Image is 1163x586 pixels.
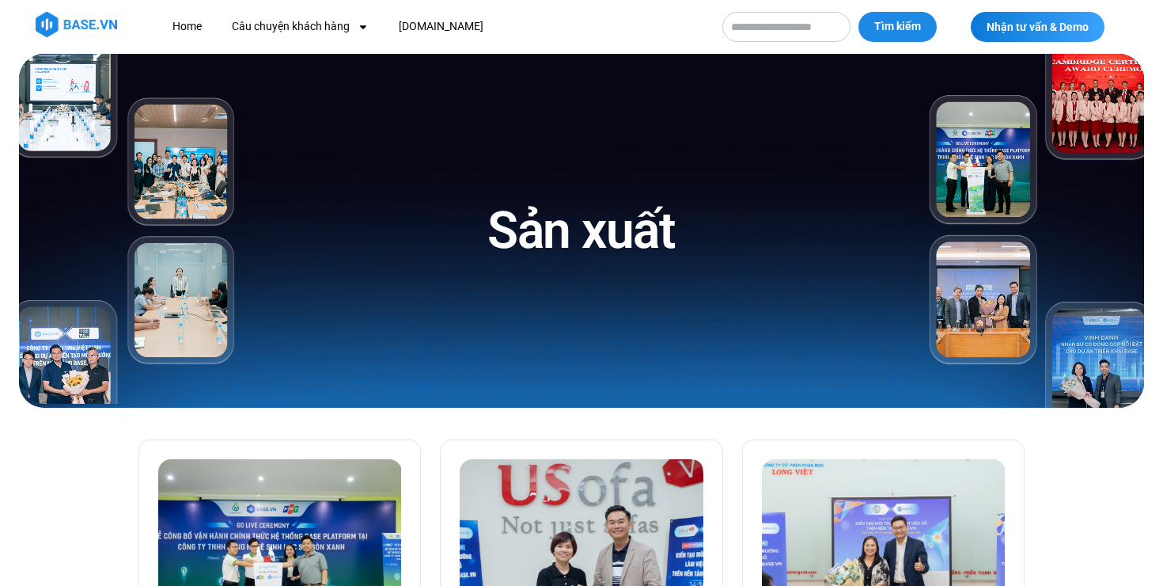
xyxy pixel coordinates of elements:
a: Câu chuyện khách hàng [220,12,381,41]
h1: Sản xuất [487,198,675,264]
a: Home [161,12,214,41]
button: Tìm kiếm [858,12,937,42]
nav: Menu [161,12,707,41]
a: [DOMAIN_NAME] [387,12,495,41]
span: Tìm kiếm [874,19,921,35]
a: Nhận tư vấn & Demo [971,12,1104,42]
span: Nhận tư vấn & Demo [987,21,1089,32]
